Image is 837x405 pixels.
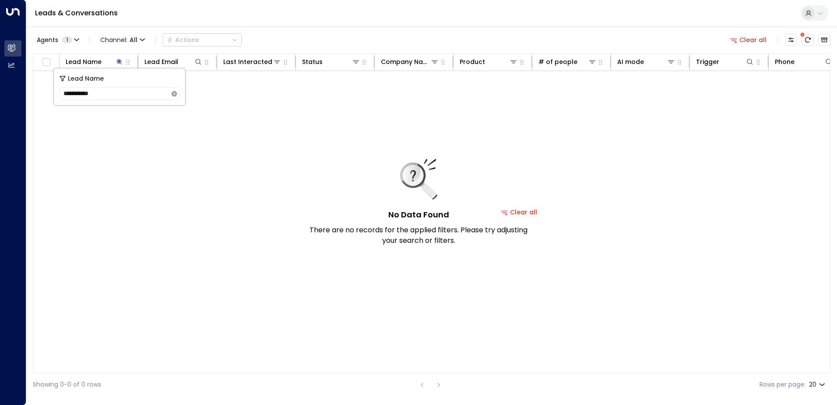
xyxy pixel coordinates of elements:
a: Leads & Conversations [35,8,118,18]
div: Last Interacted [223,57,272,67]
button: Clear all [727,34,770,46]
div: Status [302,57,360,67]
div: Button group with a nested menu [163,33,242,46]
div: Actions [167,36,199,44]
span: 1 [62,36,72,43]
nav: pagination navigation [416,379,444,390]
div: 20 [809,378,827,391]
span: Agents [37,37,58,43]
div: Product [460,57,518,67]
div: AI mode [617,57,675,67]
span: There are new threads available. Refresh the grid to view the latest updates. [802,34,814,46]
span: Channel: [97,34,148,46]
div: Lead Name [66,57,124,67]
div: Lead Email [144,57,178,67]
button: Actions [163,33,242,46]
div: # of people [538,57,597,67]
div: Last Interacted [223,57,281,67]
div: Showing 0-0 of 0 rows [33,380,101,389]
label: Rows per page: [760,380,805,389]
div: Phone [775,57,833,67]
button: Customize [785,34,797,46]
p: There are no records for the applied filters. Please try adjusting your search or filters. [309,225,528,246]
span: Lead Name [68,74,104,84]
div: Phone [775,57,795,67]
button: Archived Leads [818,34,830,46]
div: Status [302,57,323,67]
span: All [130,36,137,43]
div: AI mode [617,57,644,67]
h5: No Data Found [388,209,449,220]
div: Company Name [381,57,439,67]
div: Company Name [381,57,430,67]
div: Lead Email [144,57,203,67]
span: Toggle select all [41,57,52,68]
div: Product [460,57,485,67]
button: Channel:All [97,34,148,46]
div: Lead Name [66,57,102,67]
div: Trigger [696,57,754,67]
button: Agents1 [33,34,82,46]
div: # of people [538,57,577,67]
div: Trigger [696,57,719,67]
